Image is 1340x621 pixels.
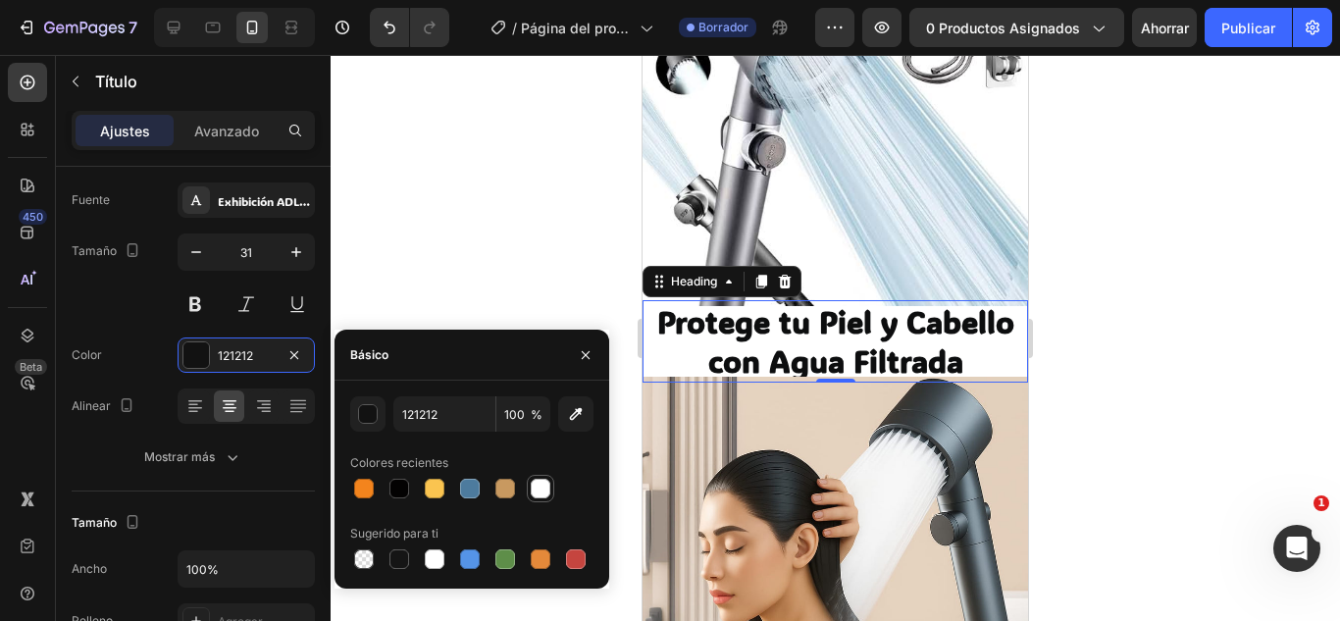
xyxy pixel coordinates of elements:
font: Alinear [72,398,111,413]
iframe: Chat en vivo de Intercom [1273,525,1320,572]
font: Tamaño [72,243,117,258]
font: Título [95,72,137,91]
button: 0 productos asignados [909,8,1124,47]
font: Sugerido para ti [350,526,438,541]
font: Mostrar más [144,449,215,464]
font: 450 [23,210,43,224]
iframe: Área de diseño [643,55,1028,621]
font: Publicar [1221,20,1275,36]
button: Ahorrar [1132,8,1197,47]
font: Color [72,347,102,362]
div: Deshacer/Rehacer [370,8,449,47]
font: Tamaño [72,515,117,530]
input: Auto [179,551,314,587]
font: 7 [129,18,137,37]
font: Fuente [72,192,110,207]
p: Título [95,70,307,93]
button: 7 [8,8,146,47]
font: Página del producto - 25 [PERSON_NAME], 20:35:08 [521,20,629,98]
button: Publicar [1205,8,1292,47]
font: Ajustes [100,123,150,139]
font: Colores recientes [350,455,448,470]
font: Básico [350,347,388,362]
font: % [531,407,542,422]
font: Ancho [72,561,107,576]
font: Borrador [698,20,748,34]
font: 1 [1317,496,1325,509]
input: Por ejemplo: FFFFFF [393,396,495,432]
font: Exhibición ADLaM [218,193,317,209]
font: 121212 [218,348,253,363]
font: Ahorrar [1141,20,1189,36]
font: 0 productos asignados [926,20,1080,36]
font: Avanzado [194,123,259,139]
font: / [512,20,517,36]
button: Mostrar más [72,440,315,475]
font: Beta [20,360,42,374]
